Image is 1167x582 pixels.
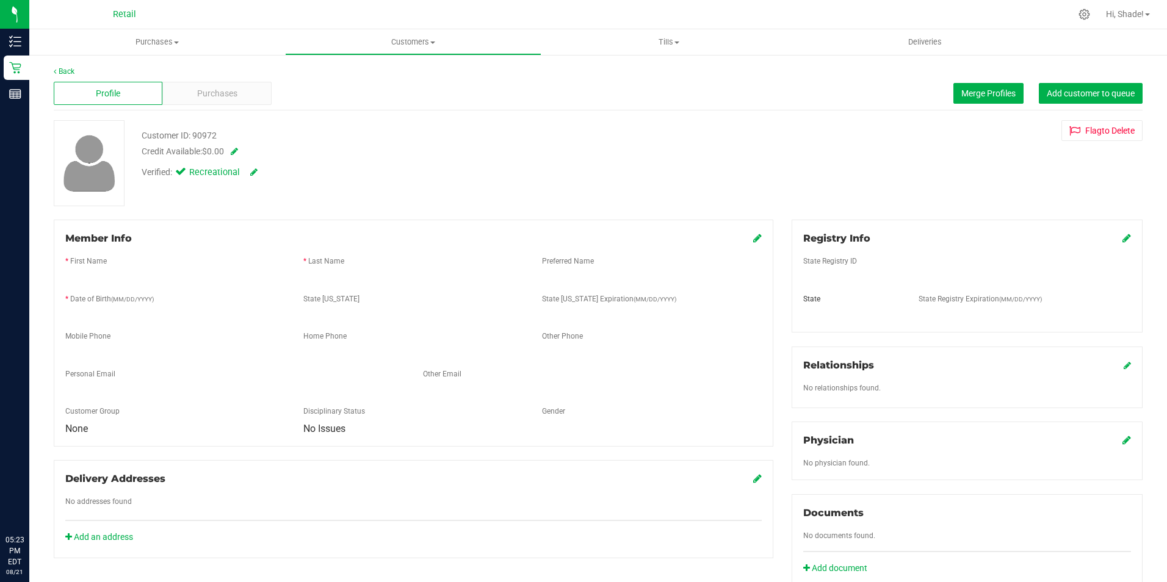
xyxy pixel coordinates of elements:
span: Deliveries [892,37,958,48]
button: Merge Profiles [953,83,1024,104]
span: Purchases [29,37,285,48]
label: No relationships found. [803,383,881,393]
span: (MM/DD/YYYY) [634,296,676,303]
label: State [US_STATE] Expiration [542,293,676,304]
div: State [794,293,909,304]
span: Physician [803,434,854,446]
inline-svg: Reports [9,88,21,100]
button: Flagto Delete [1061,120,1143,141]
label: Other Email [423,368,461,379]
label: Other Phone [542,331,583,342]
a: Customers [285,29,541,55]
label: State [US_STATE] [303,293,359,304]
label: No addresses found [65,496,132,507]
iframe: Resource center [12,484,49,521]
a: Add an address [65,532,133,542]
span: Member Info [65,232,132,244]
a: Purchases [29,29,285,55]
div: Customer ID: 90972 [142,129,217,142]
a: Back [54,67,74,76]
span: Add customer to queue [1047,88,1135,98]
span: Tills [542,37,797,48]
span: No physician found. [803,459,870,467]
span: None [65,423,88,434]
label: Disciplinary Status [303,406,365,417]
span: Relationships [803,359,874,371]
div: Credit Available: [142,145,677,158]
span: Documents [803,507,864,519]
iframe: Resource center unread badge [36,483,51,497]
p: 08/21 [5,567,24,577]
div: Verified: [142,166,258,179]
a: Add document [803,562,873,575]
label: Personal Email [65,368,115,379]
span: No Issues [303,423,345,434]
span: $0.00 [202,146,224,156]
button: Add customer to queue [1039,83,1143,104]
span: Retail [113,9,136,20]
span: Profile [96,87,120,100]
span: Hi, Shade! [1106,9,1144,19]
img: user-icon.png [57,132,121,195]
span: (MM/DD/YYYY) [999,296,1042,303]
span: Registry Info [803,232,870,244]
label: State Registry Expiration [919,293,1042,304]
label: Mobile Phone [65,331,110,342]
span: (MM/DD/YYYY) [111,296,154,303]
label: First Name [70,256,107,267]
label: Customer Group [65,406,120,417]
span: Merge Profiles [961,88,1016,98]
a: Deliveries [797,29,1053,55]
p: 05:23 PM EDT [5,534,24,567]
label: Last Name [308,256,344,267]
label: Gender [542,406,565,417]
span: Purchases [197,87,237,100]
inline-svg: Inventory [9,35,21,48]
span: No documents found. [803,531,875,540]
label: Home Phone [303,331,347,342]
label: State Registry ID [803,256,857,267]
label: Preferred Name [542,256,594,267]
span: Recreational [189,166,238,179]
a: Tills [541,29,797,55]
div: Manage settings [1077,9,1092,20]
inline-svg: Retail [9,62,21,74]
span: Delivery Addresses [65,473,165,484]
span: Customers [286,37,540,48]
label: Date of Birth [70,293,154,304]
